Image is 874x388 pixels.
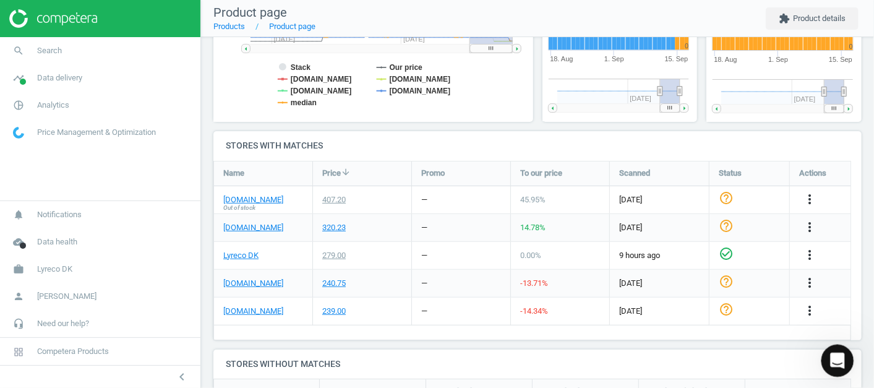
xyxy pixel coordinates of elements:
button: Start recording [79,293,88,303]
i: more_vert [802,275,817,290]
div: You’ll get replies here and in your email: ✉️ [20,214,193,262]
span: Name [223,168,244,179]
span: -14.34 % [520,306,548,316]
div: 239.00 [322,306,346,317]
div: — [421,306,427,317]
button: more_vert [802,275,817,291]
i: arrow_downward [341,167,351,177]
i: cloud_done [7,230,30,254]
button: more_vert [802,303,817,319]
h4: Stores without matches [213,350,862,379]
i: more_vert [802,303,817,318]
i: search [7,39,30,63]
i: notifications [7,203,30,226]
img: wGWNvw8QSZomAAAAABJRU5ErkJggg== [13,127,24,139]
button: more_vert [802,220,817,236]
button: Upload attachment [59,293,69,303]
i: help_outline [719,218,734,233]
i: extension [779,13,790,24]
tspan: Stack [291,63,311,72]
i: chevron_left [174,369,189,384]
i: check_circle_outline [719,246,734,261]
i: more_vert [802,248,817,262]
span: [PERSON_NAME] [37,291,96,302]
b: [EMAIL_ADDRESS][DOMAIN_NAME] [20,239,118,261]
img: ajHJNr6hYgQAAAAASUVORK5CYII= [9,9,97,28]
span: [DATE] [619,194,700,205]
div: — [421,194,427,205]
span: Scanned [619,168,650,179]
span: Lyreco DK [37,264,72,275]
img: Profile image for Kateryna [35,7,55,27]
span: -13.71 % [520,278,548,288]
span: Data health [37,236,77,248]
button: go back [8,5,32,28]
h4: Stores with matches [213,131,862,160]
button: Gif picker [39,293,49,303]
button: more_vert [802,192,817,208]
tspan: 18. Aug [550,56,573,63]
a: Product page [269,22,315,31]
i: timeline [7,66,30,90]
span: Product page [213,5,287,20]
span: Price [322,168,341,179]
button: chevron_left [166,369,197,385]
span: [DATE] [619,306,700,317]
i: more_vert [802,192,817,207]
tspan: [DOMAIN_NAME] [291,87,352,95]
div: Close [217,5,239,27]
i: person [7,285,30,308]
span: Out of stock [223,204,255,212]
tspan: Our price [390,63,423,72]
div: Milena says… [10,97,238,207]
a: [DOMAIN_NAME] [223,222,283,233]
div: Operator says… [10,207,238,302]
a: [DOMAIN_NAME] [223,306,283,317]
tspan: 1. Sep [604,56,624,63]
p: Active in the last 15m [60,15,148,28]
a: [DOMAIN_NAME] [223,194,283,205]
i: pie_chart_outlined [7,93,30,117]
iframe: Intercom live chat [821,345,854,377]
div: 320.23 [322,222,346,233]
a: [DOMAIN_NAME] [223,278,283,289]
tspan: 15. Sep [665,56,688,63]
div: Hello team! I just noticed that for some products from competitor [DOMAIN_NAME] in [DOMAIN_NAME] ... [45,97,238,197]
text: 0 [849,43,853,50]
i: headset_mic [7,312,30,335]
span: Competera Products [37,346,109,357]
span: 9 hours ago [619,250,700,261]
i: help_outline [719,302,734,317]
i: help_outline [719,274,734,289]
span: Notifications [37,209,82,220]
i: more_vert [802,220,817,235]
span: Actions [799,168,826,179]
span: 14.78 % [520,223,546,232]
div: 240.75 [322,278,346,289]
i: work [7,257,30,281]
span: 0.00 % [520,251,541,260]
span: [DATE] [619,222,700,233]
div: — [421,250,427,261]
tspan: median [291,98,317,107]
div: 407.20 [322,194,346,205]
i: help_outline [719,191,734,205]
span: Analytics [37,100,69,111]
tspan: [DOMAIN_NAME] [291,75,352,84]
span: Data delivery [37,72,82,84]
tspan: 15. Sep [829,56,852,63]
span: Status [719,168,742,179]
span: Promo [421,168,445,179]
button: Emoji picker [19,293,29,303]
div: 279.00 [322,250,346,261]
div: You’ll get replies here and in your email:✉️[EMAIL_ADDRESS][DOMAIN_NAME]Our usual reply time🕒 [10,207,203,301]
span: To our price [520,168,562,179]
button: Home [194,5,217,28]
span: Need our help? [37,318,89,329]
div: — [421,278,427,289]
button: more_vert [802,248,817,264]
span: 45.95 % [520,195,546,204]
span: [DATE] [619,278,700,289]
tspan: [DOMAIN_NAME] [390,87,451,95]
div: Hello team! I just noticed that for some products from competitor [DOMAIN_NAME] in [DOMAIN_NAME] ... [54,105,228,189]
